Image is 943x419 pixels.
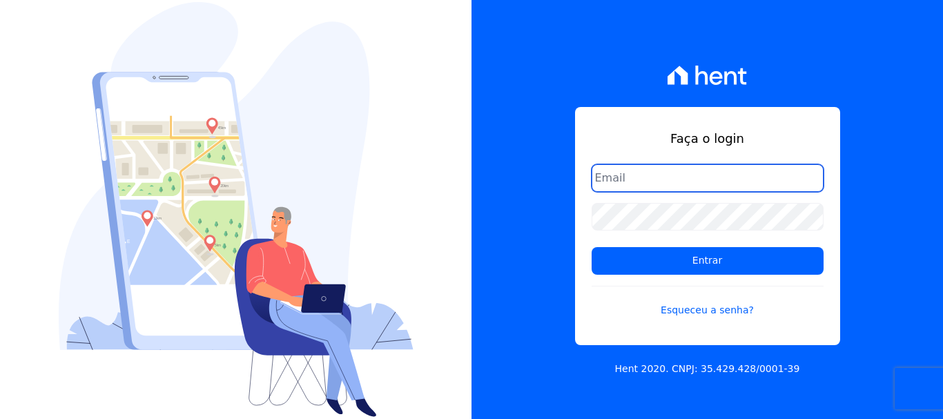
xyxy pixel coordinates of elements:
[592,129,824,148] h1: Faça o login
[615,362,800,376] p: Hent 2020. CNPJ: 35.429.428/0001-39
[592,164,824,192] input: Email
[592,247,824,275] input: Entrar
[592,286,824,318] a: Esqueceu a senha?
[59,2,414,417] img: Login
